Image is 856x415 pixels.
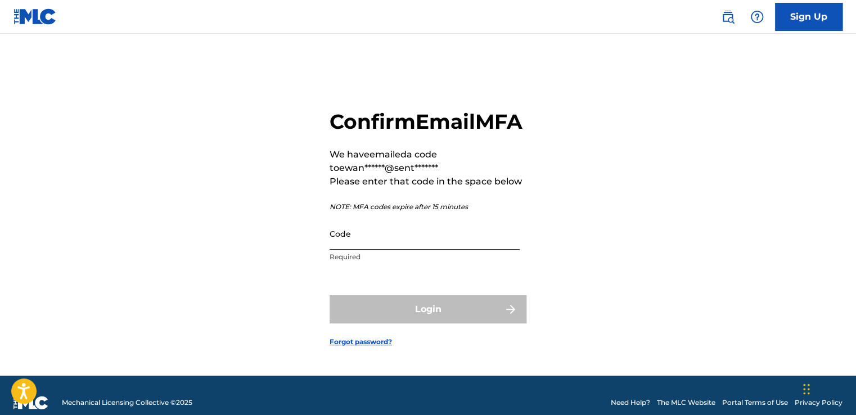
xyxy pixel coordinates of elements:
[746,6,768,28] div: Help
[717,6,739,28] a: Public Search
[330,202,526,212] p: NOTE: MFA codes expire after 15 minutes
[330,175,526,188] p: Please enter that code in the space below
[13,396,48,409] img: logo
[800,361,856,415] iframe: Chat Widget
[775,3,843,31] a: Sign Up
[657,398,715,408] a: The MLC Website
[13,8,57,25] img: MLC Logo
[795,398,843,408] a: Privacy Policy
[722,398,788,408] a: Portal Terms of Use
[750,10,764,24] img: help
[721,10,735,24] img: search
[62,398,192,408] span: Mechanical Licensing Collective © 2025
[330,109,526,134] h2: Confirm Email MFA
[611,398,650,408] a: Need Help?
[330,337,392,347] a: Forgot password?
[330,252,520,262] p: Required
[803,372,810,406] div: Drag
